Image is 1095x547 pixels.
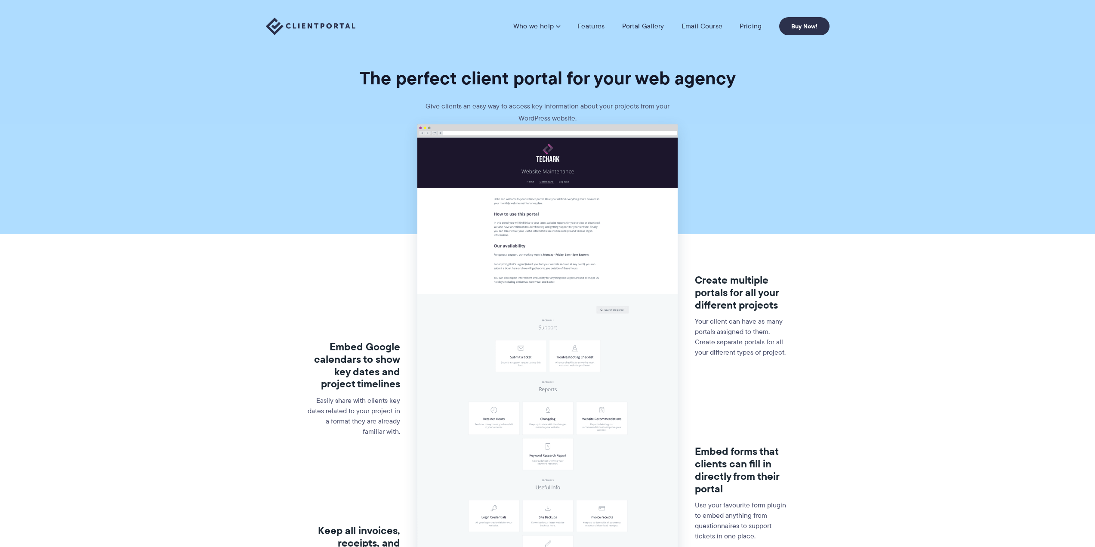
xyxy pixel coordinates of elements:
p: Use your favourite form plugin to embed anything from questionnaires to support tickets in one pl... [695,500,789,541]
a: Buy Now! [779,17,830,35]
a: Who we help [513,22,560,31]
h3: Create multiple portals for all your different projects [695,274,789,311]
a: Features [577,22,605,31]
p: Give clients an easy way to access key information about your projects from your WordPress website. [419,100,677,124]
p: Your client can have as many portals assigned to them. Create separate portals for all your diffe... [695,316,789,358]
p: Easily share with clients key dates related to your project in a format they are already familiar... [306,396,400,437]
a: Pricing [740,22,762,31]
h3: Embed Google calendars to show key dates and project timelines [306,341,400,390]
a: Email Course [682,22,723,31]
a: Portal Gallery [622,22,664,31]
h3: Embed forms that clients can fill in directly from their portal [695,445,789,495]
